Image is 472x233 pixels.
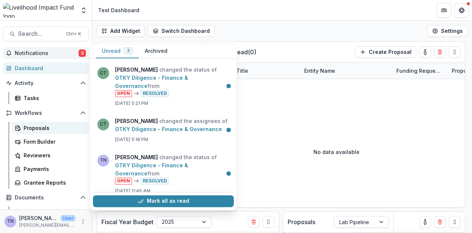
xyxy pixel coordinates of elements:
a: Reviewers [12,149,89,161]
button: Drag [263,216,274,228]
span: Search... [18,30,62,37]
a: Grantee Reports [12,177,89,189]
p: Fiscal Year Budget [101,217,153,226]
button: Search... [3,27,89,41]
div: Form Builder [24,138,83,145]
button: Delete card [248,216,260,228]
div: Proposal Title [208,63,300,79]
p: New Lead ( 0 ) [219,48,275,56]
div: Proposals [24,124,83,132]
div: Tasks [24,94,83,102]
button: Open Documents [3,192,89,203]
a: GTKY Diligence - Finance & Governance [115,75,188,89]
button: Drag [449,216,461,228]
a: GTKY Diligence - Finance & Governance [115,162,188,177]
button: Create Proposal [355,46,416,58]
button: Drag [449,46,461,58]
div: Entity Name [300,63,392,79]
span: Workflows [15,110,77,116]
p: changed the assignees of [115,117,229,133]
p: Proposals [288,217,315,226]
span: Documents [15,195,77,201]
div: Funding Requested [392,63,447,79]
button: Delete card [434,46,446,58]
button: toggle-assigned-to-me [419,46,431,58]
div: Reviewers [24,151,83,159]
a: GTKY Diligence - Finance & Governance [115,126,222,132]
button: Partners [437,3,451,18]
span: 3 [127,48,130,53]
div: Dashboard [15,64,83,72]
p: changed the status of from [115,153,229,185]
img: Livelihood Impact Fund logo [3,3,76,18]
div: Entity Name [300,67,340,75]
button: Archived [139,44,173,58]
button: Switch Dashboard [148,25,215,37]
button: Open entity switcher [79,3,89,18]
span: Notifications [15,50,79,56]
a: Dashboard [3,62,89,74]
div: Tania Ngima [7,219,14,224]
span: Activity [15,80,77,86]
nav: breadcrumb [95,5,142,16]
p: changed the status of from [115,66,229,97]
div: Funding Requested [392,67,447,75]
div: Document Templates [24,209,83,216]
button: Open Workflows [3,107,89,119]
span: 3 [79,49,86,57]
a: Form Builder [12,136,89,148]
button: Mark all as read [93,195,234,207]
a: Document Templates [12,206,89,219]
button: Add Widget [97,25,145,37]
button: toggle-assigned-to-me [419,216,431,228]
div: Payments [24,165,83,173]
p: No data available [313,148,360,156]
button: Delete card [434,216,446,228]
div: Ctrl + K [65,30,83,38]
button: Notifications3 [3,47,89,59]
button: Open Activity [3,77,89,89]
button: Settings [427,25,468,37]
div: Test Dashboard [98,6,139,14]
div: Grantee Reports [24,179,83,186]
a: Proposals [12,122,89,134]
button: Get Help [454,3,469,18]
a: Payments [12,163,89,175]
p: [PERSON_NAME] [19,214,58,222]
button: Unread [96,44,139,58]
p: User [60,215,76,222]
a: Tasks [12,92,89,104]
button: More [79,217,87,226]
p: [PERSON_NAME][EMAIL_ADDRESS][DOMAIN_NAME] [19,222,76,229]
